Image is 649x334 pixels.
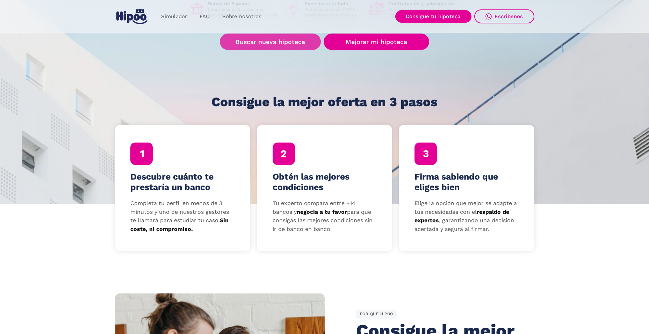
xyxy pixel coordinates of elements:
[356,310,397,319] div: POR QUÉ HIPOO
[130,217,229,232] strong: Sin coste, ni compromiso.
[115,6,149,27] a: home
[273,199,377,234] p: Tu experto compara entre +14 bancos y para que consigas las mejores condiciones sin ir de banco e...
[495,13,523,20] div: Escríbenos
[220,34,321,50] a: Buscar nueva hipoteca
[297,209,347,215] strong: negocia a tu favor
[474,9,534,23] a: Escríbenos
[395,10,471,23] a: Consigue tu hipoteca
[273,172,377,193] h4: Obtén las mejores condiciones
[211,95,438,109] h1: Consigue la mejor oferta en 3 pasos
[193,10,216,23] a: FAQ
[130,172,235,193] h4: Descubre cuánto te prestaría un banco
[130,199,235,234] p: Completa tu perfil en menos de 3 minutos y uno de nuestros gestores te llamará para estudiar tu c...
[324,34,429,50] a: Mejorar mi hipoteca
[414,172,519,193] h4: Firma sabiendo que eliges bien
[414,199,519,234] p: Elige la opción que mejor se adapte a tus necesidades con el , garantizando una decisión acertada...
[216,10,268,23] a: Sobre nosotros
[155,10,193,23] a: Simulador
